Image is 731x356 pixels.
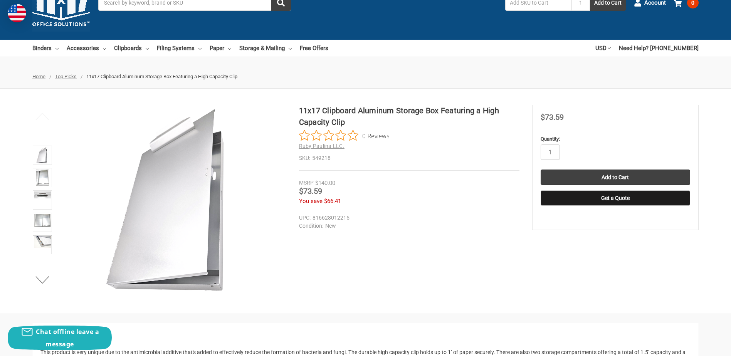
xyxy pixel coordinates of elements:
[299,214,516,222] dd: 816628012215
[300,40,328,57] a: Free Offers
[299,186,322,196] span: $73.59
[541,113,564,122] span: $73.59
[299,105,519,128] h1: 11x17 Clipboard Aluminum Storage Box Featuring a High Capacity Clip
[239,40,292,57] a: Storage & Mailing
[8,4,26,22] img: duty and tax information for United States
[299,222,323,230] dt: Condition:
[595,40,611,57] a: USD
[31,109,54,124] button: Previous
[541,135,690,143] label: Quantity:
[114,40,149,57] a: Clipboards
[299,143,344,149] a: Ruby Paulina LLC.
[619,40,699,57] a: Need Help? [PHONE_NUMBER]
[299,154,519,162] dd: 549218
[324,198,341,205] span: $66.41
[55,74,77,79] a: Top Picks
[32,40,59,57] a: Binders
[299,222,516,230] dd: New
[8,326,112,350] button: Chat offline leave a message
[299,130,390,141] button: Rated 0 out of 5 stars from 0 reviews. Jump to reviews.
[86,74,237,79] span: 11x17 Clipboard Aluminum Storage Box Featuring a High Capacity Clip
[210,40,231,57] a: Paper
[67,40,106,57] a: Accessories
[157,40,202,57] a: Filing Systems
[299,154,310,162] dt: SKU:
[34,191,51,198] img: 11x17 Clipboard Aluminum Storage Box Featuring a High Capacity Clip
[362,130,390,141] span: 0 Reviews
[76,105,269,297] img: 11x17 Clipboard Aluminum Storage Box Featuring a High Capacity Clip
[315,180,335,186] span: $140.00
[36,169,49,186] img: 11x17 Clipboard Aluminum Storage Box Featuring a High Capacity Clip
[36,147,48,164] img: 11x17 Clipboard Aluminum Storage Box Featuring a High Capacity Clip
[31,272,54,287] button: Next
[40,331,691,343] h2: Description
[34,236,51,248] img: 11x17 Clipboard Aluminum Storage Box Featuring a High Capacity Clip
[299,214,311,222] dt: UPC:
[541,170,690,185] input: Add to Cart
[34,214,51,227] img: 11x17 Clipboard Aluminum Storage Box Featuring a High Capacity Clip
[36,327,99,348] span: Chat offline leave a message
[299,179,314,187] div: MSRP
[32,74,45,79] a: Home
[541,190,690,206] button: Get a Quote
[299,198,323,205] span: You save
